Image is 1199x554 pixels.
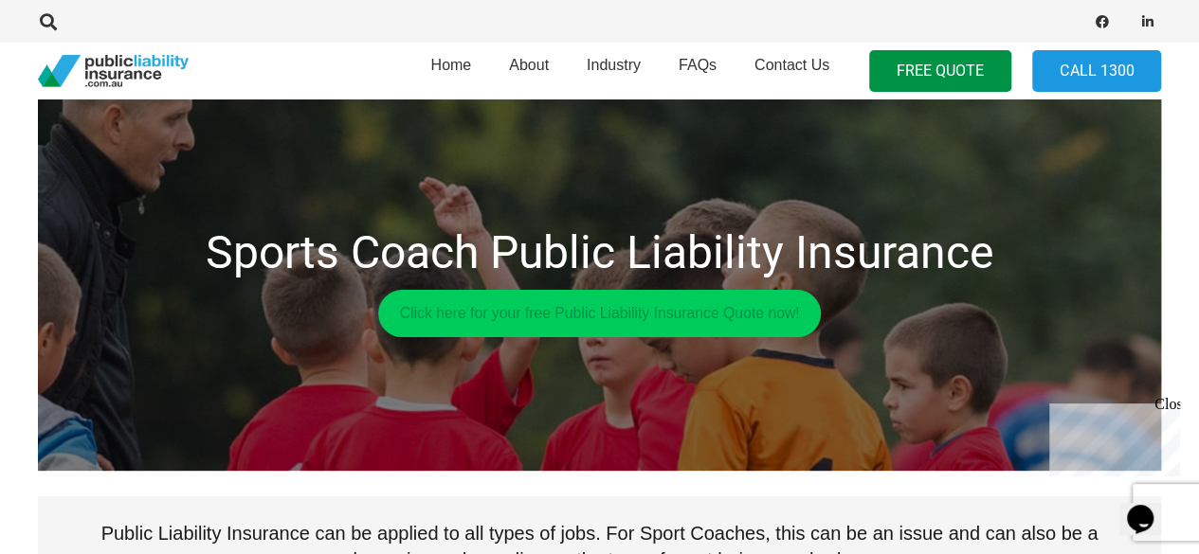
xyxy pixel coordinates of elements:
a: FAQs [660,37,736,105]
a: Contact Us [736,37,848,105]
a: Search [29,13,67,30]
a: Click here for your free Public Liability Insurance Quote now! [378,290,822,337]
a: FREE QUOTE [869,50,1011,93]
a: Call 1300 [1032,50,1161,93]
div: Chat live with an agent now!Close [8,8,131,137]
a: Facebook [1089,9,1116,35]
span: Industry [587,57,641,73]
a: Industry [568,37,660,105]
span: Contact Us [754,57,829,73]
a: LinkedIn [1135,9,1161,35]
iframe: chat widget [1119,478,1180,535]
span: Home [430,57,471,73]
iframe: chat widget [1042,396,1180,476]
a: Home [411,37,490,105]
h1: Sports Coach Public Liability Insurance [51,225,1148,280]
a: pli_logotransparent [38,55,189,88]
span: FAQs [679,57,717,73]
a: About [490,37,568,105]
span: About [509,57,549,73]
